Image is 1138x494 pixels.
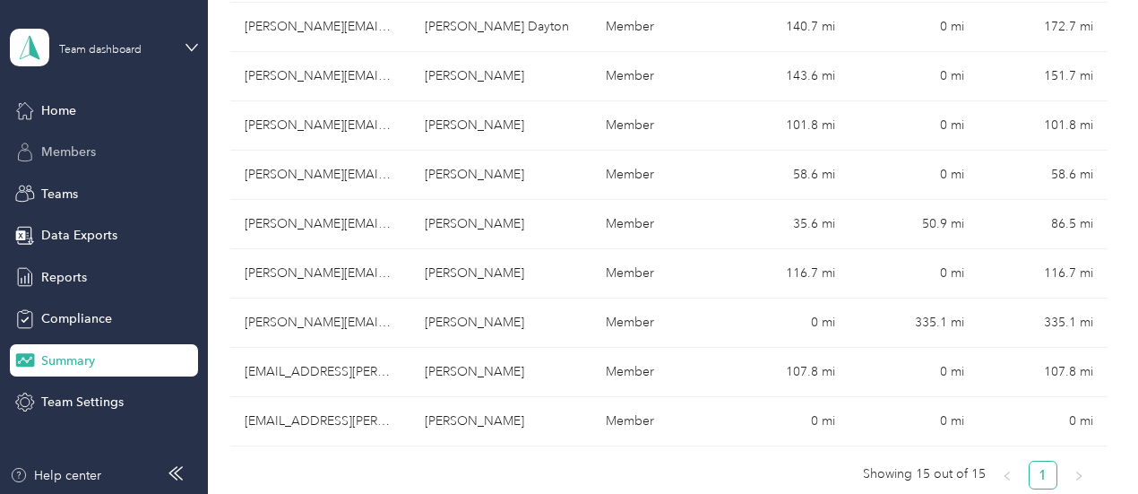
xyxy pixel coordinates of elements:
td: Member [591,52,720,101]
td: 143.6 mi [720,52,849,101]
td: shannon.russell@crossmark.com [230,52,411,101]
td: Bradford S. Jr Dayton [410,3,591,52]
td: 0 mi [849,151,979,200]
td: Member [591,151,720,200]
td: rhea.stewart@crossmark.com [230,200,411,249]
button: Help center [10,466,101,485]
td: tawron.rouse@crossmark.com [230,348,411,397]
span: Summary [41,351,95,370]
td: Tawron T. Rouse [410,348,591,397]
td: Member [591,249,720,299]
td: 335.1 mi [979,299,1108,348]
td: Member [591,397,720,446]
td: Member [591,101,720,151]
iframe: Everlance-gr Chat Button Frame [1038,394,1138,494]
td: 101.8 mi [979,101,1108,151]
span: Showing 15 out of 15 [863,461,986,488]
td: 116.7 mi [720,249,849,299]
td: 58.6 mi [720,151,849,200]
span: Data Exports [41,226,117,245]
td: Erica G. Stein [410,299,591,348]
td: 140.7 mi [720,3,849,52]
td: christi.fitzwater@crossmark.com [230,397,411,446]
span: left [1002,471,1013,481]
td: 107.8 mi [979,348,1108,397]
td: 0 mi [720,299,849,348]
button: left [993,461,1022,490]
td: 0 mi [720,397,849,446]
td: 116.7 mi [979,249,1108,299]
td: reba.dixon@crossmark.com [230,101,411,151]
td: Member [591,299,720,348]
td: 101.8 mi [720,101,849,151]
span: Home [41,101,76,120]
a: 1 [1030,462,1056,489]
span: Compliance [41,309,112,328]
td: Reba W. Dixon [410,101,591,151]
td: Shawnna C. Fitzwater [410,397,591,446]
li: Previous Page [993,461,1022,490]
span: Reports [41,268,87,287]
td: 58.6 mi [979,151,1108,200]
td: 50.9 mi [849,200,979,249]
td: Shannon L. Russell [410,52,591,101]
span: Members [41,143,96,161]
td: 86.5 mi [979,200,1108,249]
td: 172.7 mi [979,3,1108,52]
td: sherman.jacobs@crossmark.com [230,151,411,200]
td: 35.6 mi [720,200,849,249]
td: 107.8 mi [720,348,849,397]
span: Teams [41,185,78,204]
td: Rhea S. Stewart [410,200,591,249]
td: 0 mi [849,3,979,52]
td: 0 mi [849,397,979,446]
span: Team Settings [41,393,124,412]
td: 0 mi [849,348,979,397]
td: erica.stein@crossmark.com [230,299,411,348]
td: 0 mi [979,397,1108,446]
td: Brandon B. Bias [410,249,591,299]
td: 0 mi [849,249,979,299]
td: 151.7 mi [979,52,1108,101]
td: brad.dayton@crossmark.com [230,3,411,52]
td: 0 mi [849,101,979,151]
td: Sherman T. Jacobs [410,151,591,200]
li: 1 [1029,461,1057,490]
td: Member [591,348,720,397]
td: Member [591,200,720,249]
td: 335.1 mi [849,299,979,348]
td: brandon.bias@crossmark.com [230,249,411,299]
td: Member [591,3,720,52]
td: 0 mi [849,52,979,101]
div: Team dashboard [59,45,142,56]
